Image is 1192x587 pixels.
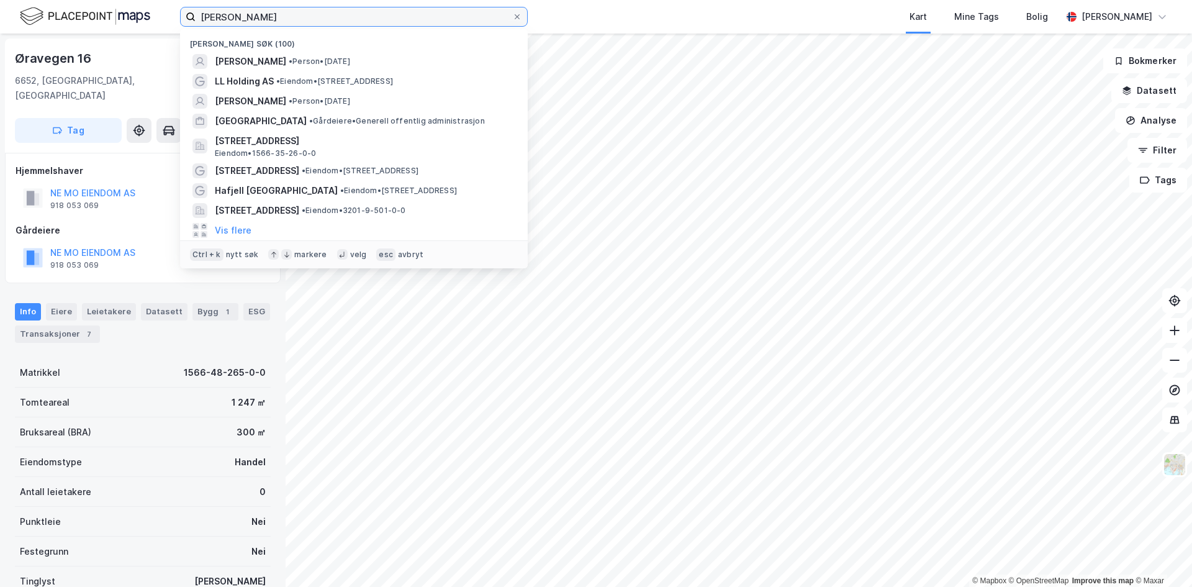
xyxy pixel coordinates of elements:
[289,57,292,66] span: •
[215,148,316,158] span: Eiendom • 1566-35-26-0-0
[215,183,338,198] span: Hafjell [GEOGRAPHIC_DATA]
[15,325,100,343] div: Transaksjoner
[20,365,60,380] div: Matrikkel
[1026,9,1048,24] div: Bolig
[215,163,299,178] span: [STREET_ADDRESS]
[15,118,122,143] button: Tag
[46,303,77,321] div: Eiere
[141,303,187,321] div: Datasett
[15,48,94,68] div: Øravegen 16
[215,94,286,109] span: [PERSON_NAME]
[180,29,528,52] div: [PERSON_NAME] søk (100)
[243,303,270,321] div: ESG
[221,306,233,318] div: 1
[215,134,513,148] span: [STREET_ADDRESS]
[226,250,259,260] div: nytt søk
[309,116,485,126] span: Gårdeiere • Generell offentlig administrasjon
[302,166,305,175] span: •
[340,186,344,195] span: •
[276,76,280,86] span: •
[20,455,82,470] div: Eiendomstype
[15,303,41,321] div: Info
[309,116,313,125] span: •
[50,260,99,270] div: 918 053 069
[237,425,266,440] div: 300 ㎡
[232,395,266,410] div: 1 247 ㎡
[20,514,61,529] div: Punktleie
[398,250,423,260] div: avbryt
[1115,108,1187,133] button: Analyse
[16,163,270,178] div: Hjemmelshaver
[1130,527,1192,587] div: Kontrollprogram for chat
[1103,48,1187,73] button: Bokmerker
[954,9,999,24] div: Mine Tags
[15,73,203,103] div: 6652, [GEOGRAPHIC_DATA], [GEOGRAPHIC_DATA]
[289,57,350,66] span: Person • [DATE]
[215,114,307,129] span: [GEOGRAPHIC_DATA]
[251,544,266,559] div: Nei
[294,250,327,260] div: markere
[340,186,457,196] span: Eiendom • [STREET_ADDRESS]
[235,455,266,470] div: Handel
[972,576,1006,585] a: Mapbox
[1163,453,1186,476] img: Z
[1127,138,1187,163] button: Filter
[83,328,95,340] div: 7
[350,250,367,260] div: velg
[20,485,91,499] div: Antall leietakere
[302,206,305,215] span: •
[16,223,270,238] div: Gårdeiere
[20,425,91,440] div: Bruksareal (BRA)
[215,203,299,218] span: [STREET_ADDRESS]
[1081,9,1152,24] div: [PERSON_NAME]
[20,395,70,410] div: Tomteareal
[50,201,99,211] div: 918 053 069
[215,54,286,69] span: [PERSON_NAME]
[251,514,266,529] div: Nei
[289,96,292,106] span: •
[190,248,223,261] div: Ctrl + k
[215,223,251,238] button: Vis flere
[82,303,136,321] div: Leietakere
[260,485,266,499] div: 0
[192,303,238,321] div: Bygg
[289,96,350,106] span: Person • [DATE]
[302,166,418,176] span: Eiendom • [STREET_ADDRESS]
[184,365,266,380] div: 1566-48-265-0-0
[1130,527,1192,587] iframe: Chat Widget
[196,7,512,26] input: Søk på adresse, matrikkel, gårdeiere, leietakere eller personer
[20,6,150,27] img: logo.f888ab2527a4732fd821a326f86c7f29.svg
[1129,168,1187,193] button: Tags
[1009,576,1069,585] a: OpenStreetMap
[1111,78,1187,103] button: Datasett
[1072,576,1134,585] a: Improve this map
[302,206,406,216] span: Eiendom • 3201-9-501-0-0
[20,544,68,559] div: Festegrunn
[215,74,274,89] span: LL Holding AS
[910,9,927,24] div: Kart
[276,76,393,86] span: Eiendom • [STREET_ADDRESS]
[376,248,395,261] div: esc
